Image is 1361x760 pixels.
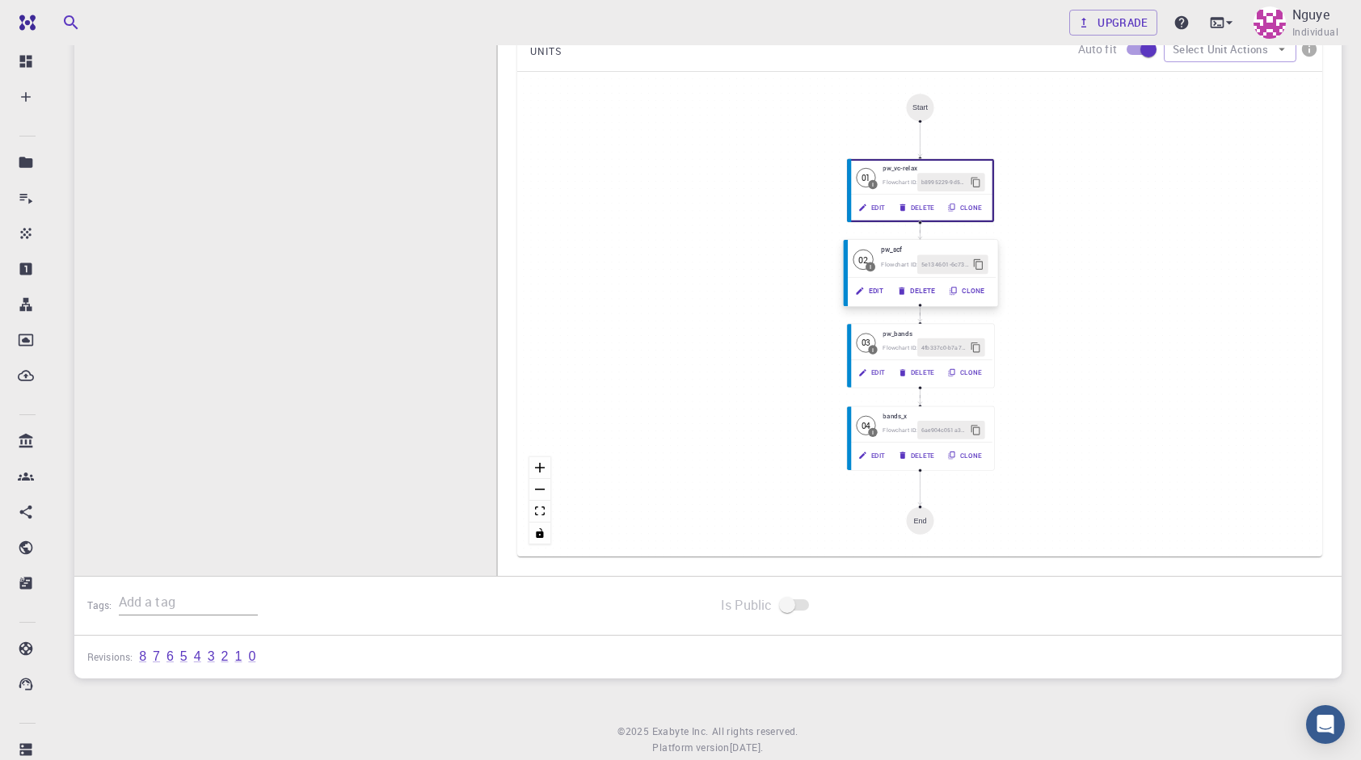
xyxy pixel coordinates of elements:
button: Delete [891,281,942,300]
span: Platform version [652,740,729,756]
img: logo [13,15,36,31]
a: 2 [221,649,229,664]
span: Support [32,11,91,26]
button: Clone [942,363,989,382]
a: Exabyte Inc. [652,724,709,740]
span: UNITS [530,39,562,65]
a: 4 [194,649,201,664]
div: Start [906,94,933,121]
button: fit view [529,501,550,523]
h6: bands_x [883,411,984,421]
button: Delete [892,363,942,382]
button: Clone [942,446,989,464]
span: Idle [856,168,875,187]
div: Open Intercom Messenger [1306,705,1345,744]
a: 3 [208,649,215,664]
span: Is Public [721,595,772,615]
span: Flowchart ID: [881,261,917,269]
span: Individual [1292,24,1338,40]
div: End [913,517,926,525]
span: Idle [856,416,875,435]
span: Idle [853,250,873,270]
button: Edit [853,446,892,464]
span: Flowchart ID: [883,178,917,186]
span: [DATE] . [730,741,764,754]
div: End [906,507,933,535]
div: 03Ipw_bandsFlowchart ID:4fb337c0-b7a7-4258-8281-7e406aa9ec34EditDeleteClone [846,324,993,388]
span: All rights reserved. [712,724,798,740]
span: Flowchart ID: [883,426,917,434]
button: Edit [853,199,892,217]
div: 01Ipw_vc-relaxFlowchart ID:b8995229-9d5d-456f-bd93-2a79cd4a3020EditDeleteClone [846,158,993,223]
a: 5 [180,649,188,664]
button: zoom in [529,457,550,479]
button: Delete [892,199,942,217]
span: 5e134601-6c73-4db3-9f2e-00167790bcb5 [921,260,968,270]
span: 4fb337c0-b7a7-4258-8281-7e406aa9ec34 [921,343,966,352]
a: [DATE]. [730,740,764,756]
a: 7 [153,649,160,664]
img: Nguye [1254,6,1286,39]
div: 02 [853,250,873,270]
button: Clone [942,199,989,217]
span: b8995229-9d5d-456f-bd93-2a79cd4a3020 [921,178,966,187]
div: I [872,430,874,435]
button: Edit [849,281,891,300]
div: 01 [856,168,875,187]
h6: pw_scf [881,245,988,255]
button: zoom out [529,479,550,501]
a: Upgrade [1069,10,1157,36]
span: Flowchart ID: [883,344,917,351]
input: Add a tag [119,590,258,615]
button: toggle interactivity [529,523,550,544]
button: Select Unit Actions [1164,36,1296,62]
a: 1 [234,649,242,664]
button: Edit [853,363,892,382]
p: Nguye [1292,5,1329,24]
h6: pw_bands [883,329,984,338]
h6: Revisions: [87,649,133,666]
div: 02Ipw_scfFlowchart ID:5e134601-6c73-4db3-9f2e-00167790bcb5EditDeleteClone [846,241,993,305]
span: Idle [856,333,875,352]
span: 6ae904c051a31a7c2ab73aca [921,426,966,435]
button: Clone [942,281,992,300]
a: 6 [166,649,174,664]
a: 0 [248,649,255,664]
p: Auto fit [1078,41,1117,57]
h6: Tags: [87,590,119,614]
h6: pw_vc-relax [883,163,984,173]
div: I [872,346,874,352]
div: 03 [856,333,875,352]
button: Delete [892,446,942,464]
button: info [1296,36,1322,62]
div: 04Ibands_xFlowchart ID:6ae904c051a31a7c2ab73acaEditDeleteClone [846,406,993,471]
div: 04 [856,416,875,435]
div: I [870,264,871,270]
div: Start [912,103,928,111]
span: Exabyte Inc. [652,724,709,737]
div: I [872,182,874,187]
a: 8 [139,649,146,664]
span: © 2025 [617,724,651,740]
